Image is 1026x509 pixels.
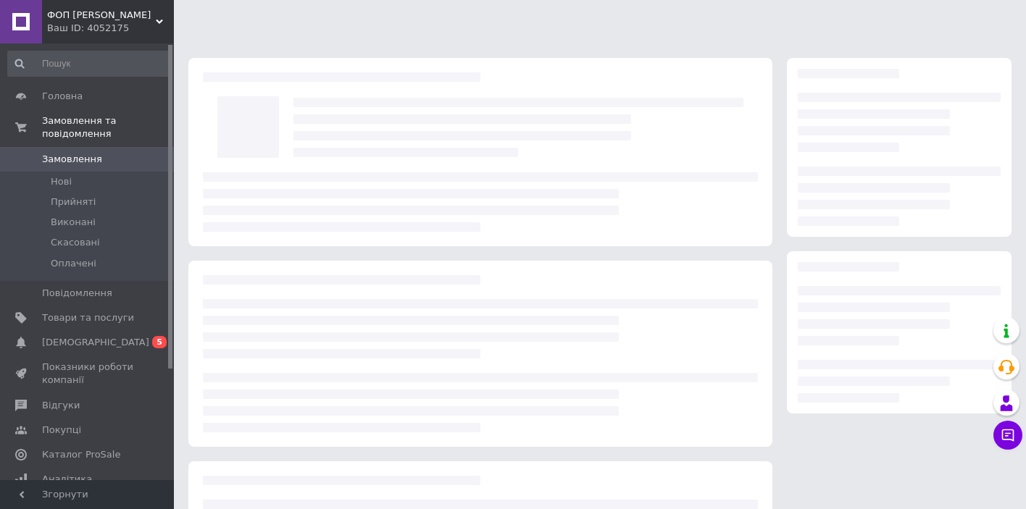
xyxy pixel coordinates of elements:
span: Прийняті [51,195,96,209]
span: Товари та послуги [42,311,134,324]
span: Покупці [42,424,81,437]
span: Головна [42,90,83,103]
span: Оплачені [51,257,96,270]
span: ФОП Стрєльніков [47,9,156,22]
span: Показники роботи компанії [42,361,134,387]
div: Ваш ID: 4052175 [47,22,174,35]
span: Каталог ProSale [42,448,120,461]
input: Пошук [7,51,171,77]
span: Виконані [51,216,96,229]
span: Замовлення та повідомлення [42,114,174,140]
button: Чат з покупцем [993,421,1022,450]
span: Повідомлення [42,287,112,300]
span: Скасовані [51,236,100,249]
span: [DEMOGRAPHIC_DATA] [42,336,149,349]
span: 5 [152,336,167,348]
span: Відгуки [42,399,80,412]
span: Аналітика [42,473,92,486]
span: Замовлення [42,153,102,166]
span: Нові [51,175,72,188]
